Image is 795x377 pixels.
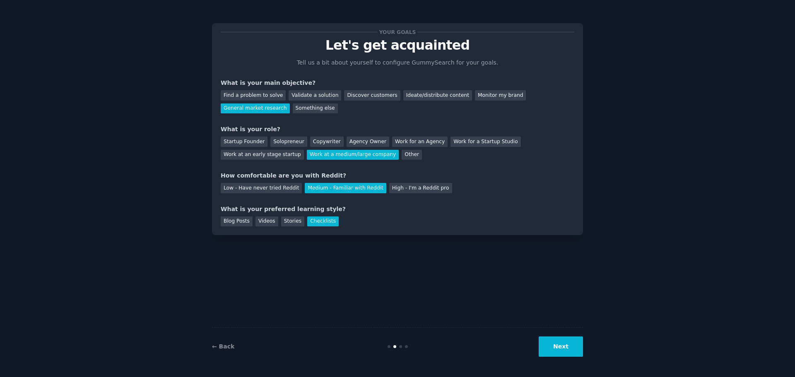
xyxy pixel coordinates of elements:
div: What is your role? [221,125,574,134]
div: Something else [293,103,338,114]
div: Low - Have never tried Reddit [221,183,302,193]
div: Copywriter [310,137,344,147]
div: Monitor my brand [475,90,526,101]
div: How comfortable are you with Reddit? [221,171,574,180]
div: What is your main objective? [221,79,574,87]
div: Validate a solution [289,90,341,101]
a: ← Back [212,343,234,350]
div: Other [402,150,422,160]
span: Your goals [378,28,417,36]
button: Next [539,336,583,357]
div: Agency Owner [347,137,389,147]
div: Solopreneur [270,137,307,147]
div: General market research [221,103,290,114]
div: High - I'm a Reddit pro [389,183,452,193]
div: Stories [281,216,304,227]
p: Tell us a bit about yourself to configure GummySearch for your goals. [293,58,502,67]
div: What is your preferred learning style? [221,205,574,214]
div: Work at a medium/large company [307,150,399,160]
p: Let's get acquainted [221,38,574,53]
div: Ideate/distribute content [403,90,472,101]
div: Work for an Agency [392,137,448,147]
div: Blog Posts [221,216,253,227]
div: Work at an early stage startup [221,150,304,160]
div: Find a problem to solve [221,90,286,101]
div: Checklists [307,216,339,227]
div: Medium - Familiar with Reddit [305,183,386,193]
div: Videos [255,216,278,227]
div: Discover customers [344,90,400,101]
div: Startup Founder [221,137,267,147]
div: Work for a Startup Studio [450,137,520,147]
